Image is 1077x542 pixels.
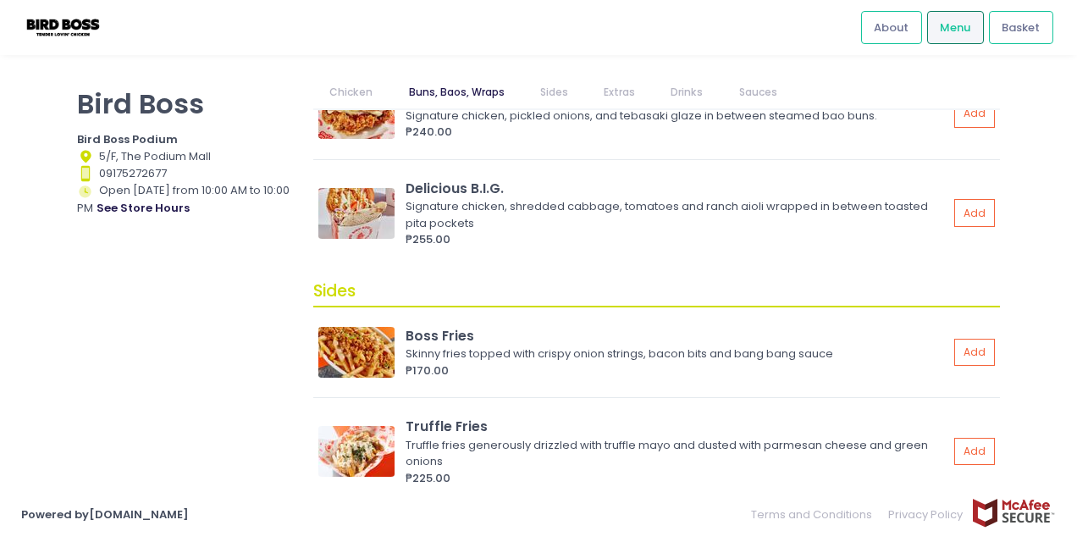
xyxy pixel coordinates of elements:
[954,199,995,227] button: Add
[927,11,984,43] a: Menu
[406,362,948,379] div: ₱170.00
[751,498,881,531] a: Terms and Conditions
[406,417,948,436] div: Truffle Fries
[77,87,292,120] p: Bird Boss
[406,108,943,124] div: Signature chicken, pickled onions, and tebasaki glaze in between steamed bao buns.
[77,165,292,182] div: 09175272677
[406,326,948,346] div: Boss Fries
[406,198,943,231] div: Signature chicken, shredded cabbage, tomatoes and ranch aioli wrapped in between toasted pita poc...
[318,88,395,139] img: Wonder Bao
[392,76,521,108] a: Buns, Baos, Wraps
[971,498,1056,528] img: mcafee-secure
[21,13,105,42] img: logo
[874,19,909,36] span: About
[406,437,943,470] div: Truffle fries generously drizzled with truffle mayo and dusted with parmesan cheese and green onions
[406,346,943,362] div: Skinny fries topped with crispy onion strings, bacon bits and bang bang sauce
[96,199,191,218] button: see store hours
[881,498,972,531] a: Privacy Policy
[406,470,948,487] div: ₱225.00
[861,11,922,43] a: About
[954,339,995,367] button: Add
[406,124,948,141] div: ₱240.00
[318,188,395,239] img: Delicious B.I.G.
[318,327,395,378] img: Boss Fries
[313,76,389,108] a: Chicken
[77,131,178,147] b: Bird Boss Podium
[954,438,995,466] button: Add
[1002,19,1040,36] span: Basket
[722,76,793,108] a: Sauces
[940,19,970,36] span: Menu
[406,231,948,248] div: ₱255.00
[406,179,948,198] div: Delicious B.I.G.
[523,76,584,108] a: Sides
[654,76,720,108] a: Drinks
[318,426,395,477] img: Truffle Fries
[21,506,189,523] a: Powered by[DOMAIN_NAME]
[313,279,356,302] span: Sides
[588,76,652,108] a: Extras
[77,148,292,165] div: 5/F, The Podium Mall
[77,182,292,218] div: Open [DATE] from 10:00 AM to 10:00 PM
[954,100,995,128] button: Add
